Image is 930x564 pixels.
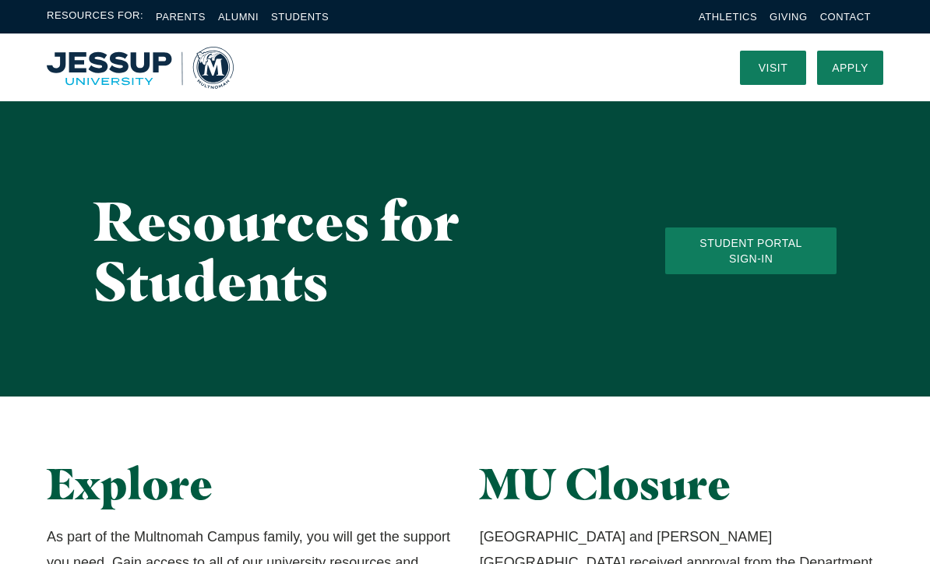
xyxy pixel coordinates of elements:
[770,11,808,23] a: Giving
[271,11,329,23] a: Students
[47,459,450,509] h2: Explore
[93,191,603,311] h1: Resources for Students
[47,8,143,26] span: Resources For:
[740,51,806,85] a: Visit
[665,227,837,274] a: Student Portal Sign-In
[699,11,757,23] a: Athletics
[218,11,259,23] a: Alumni
[156,11,206,23] a: Parents
[820,11,871,23] a: Contact
[480,459,883,509] h2: MU Closure
[47,47,234,89] a: Home
[817,51,883,85] a: Apply
[47,47,234,89] img: Multnomah University Logo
